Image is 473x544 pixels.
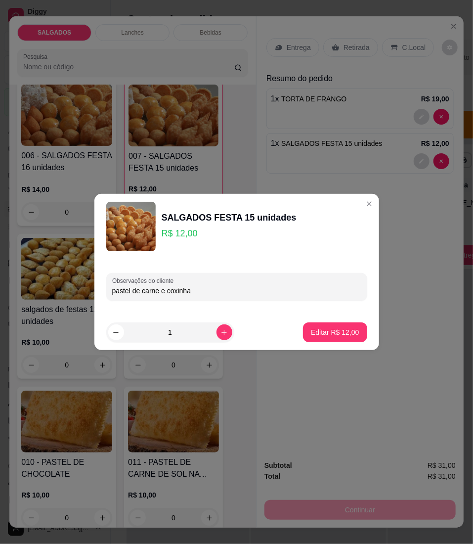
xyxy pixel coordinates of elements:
div: SALGADOS FESTA 15 unidades [162,211,297,225]
button: Close [361,196,377,212]
button: increase-product-quantity [216,324,232,340]
img: product-image [106,202,156,251]
p: Editar R$ 12,00 [311,327,359,337]
input: Observações do cliente [112,286,361,296]
p: R$ 12,00 [162,227,297,240]
label: Observações do cliente [112,276,177,285]
button: Editar R$ 12,00 [303,322,367,342]
button: decrease-product-quantity [108,324,124,340]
